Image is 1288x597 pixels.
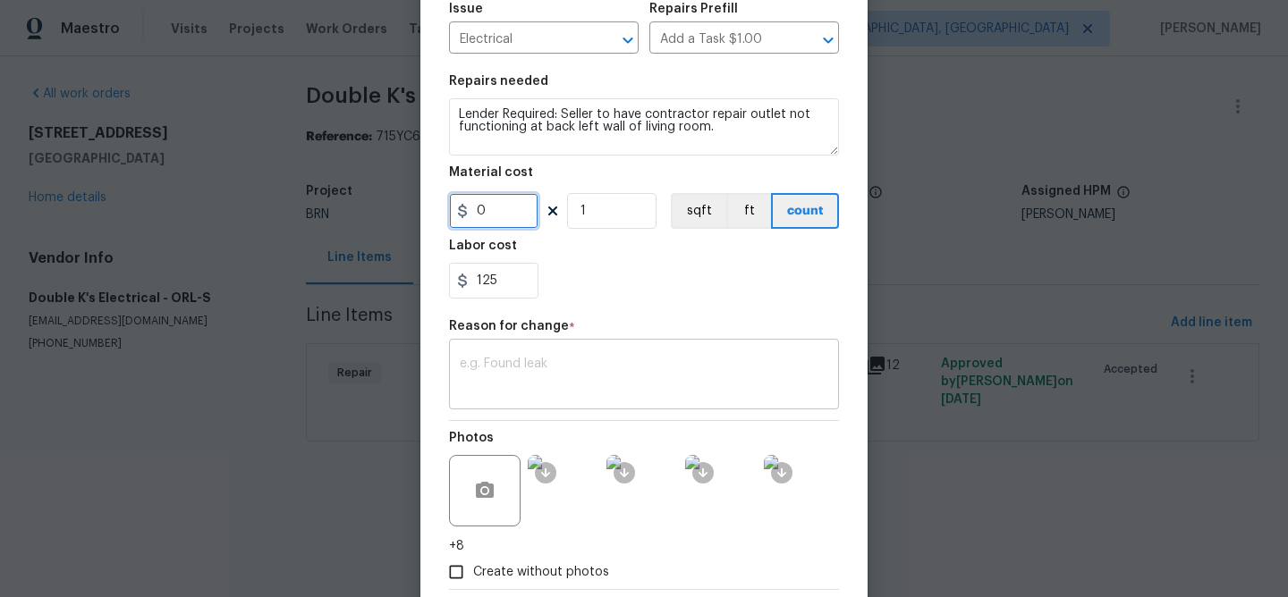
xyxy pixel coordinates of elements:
[449,75,548,88] h5: Repairs needed
[449,98,839,156] textarea: Lender Required: Seller to have contractor repair outlet not functioning at back left wall of liv...
[671,193,726,229] button: sqft
[473,563,609,582] span: Create without photos
[771,193,839,229] button: count
[449,432,494,444] h5: Photos
[649,3,738,15] h5: Repairs Prefill
[615,28,640,53] button: Open
[449,166,533,179] h5: Material cost
[816,28,841,53] button: Open
[449,537,464,555] span: +8
[449,3,483,15] h5: Issue
[726,193,771,229] button: ft
[449,240,517,252] h5: Labor cost
[449,320,569,332] h5: Reason for change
